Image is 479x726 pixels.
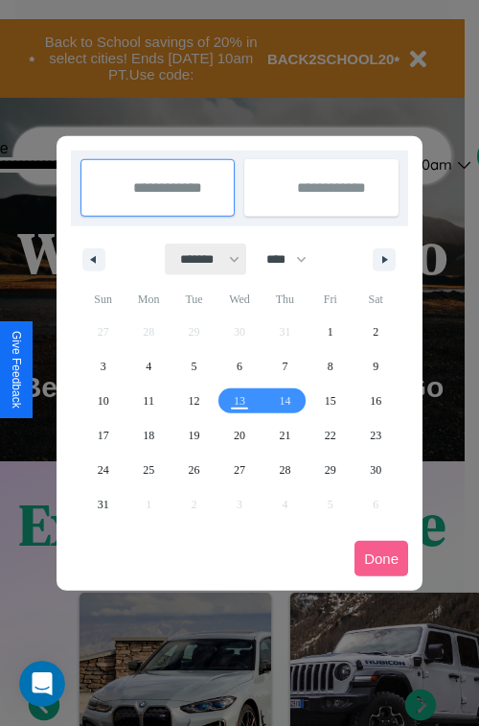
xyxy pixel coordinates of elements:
[328,315,333,349] span: 1
[171,349,217,384] button: 5
[98,487,109,522] span: 31
[262,284,308,315] span: Thu
[217,384,262,418] button: 13
[279,384,290,418] span: 14
[370,384,381,418] span: 16
[370,418,381,453] span: 23
[308,384,353,418] button: 15
[171,284,217,315] span: Tue
[125,453,171,487] button: 25
[370,453,381,487] span: 30
[354,315,399,349] button: 2
[373,349,378,384] span: 9
[354,418,399,453] button: 23
[125,284,171,315] span: Mon
[143,453,154,487] span: 25
[279,418,290,453] span: 21
[325,418,336,453] span: 22
[262,453,308,487] button: 28
[189,453,200,487] span: 26
[262,349,308,384] button: 7
[98,453,109,487] span: 24
[125,384,171,418] button: 11
[354,541,408,576] button: Done
[171,418,217,453] button: 19
[328,349,333,384] span: 8
[146,349,151,384] span: 4
[189,418,200,453] span: 19
[325,453,336,487] span: 29
[80,384,125,418] button: 10
[282,349,287,384] span: 7
[98,384,109,418] span: 10
[262,384,308,418] button: 14
[10,331,23,409] div: Give Feedback
[171,384,217,418] button: 12
[237,349,242,384] span: 6
[217,418,262,453] button: 20
[80,418,125,453] button: 17
[373,315,378,349] span: 2
[234,418,245,453] span: 20
[308,453,353,487] button: 29
[217,284,262,315] span: Wed
[19,661,65,707] iframe: Intercom live chat
[98,418,109,453] span: 17
[354,284,399,315] span: Sat
[308,315,353,349] button: 1
[234,384,245,418] span: 13
[125,418,171,453] button: 18
[217,453,262,487] button: 27
[189,384,200,418] span: 12
[125,349,171,384] button: 4
[308,418,353,453] button: 22
[325,384,336,418] span: 15
[308,349,353,384] button: 8
[354,384,399,418] button: 16
[308,284,353,315] span: Fri
[80,487,125,522] button: 31
[354,453,399,487] button: 30
[143,384,154,418] span: 11
[80,349,125,384] button: 3
[217,349,262,384] button: 6
[262,418,308,453] button: 21
[143,418,154,453] span: 18
[234,453,245,487] span: 27
[80,453,125,487] button: 24
[192,349,197,384] span: 5
[80,284,125,315] span: Sun
[279,453,290,487] span: 28
[101,349,106,384] span: 3
[354,349,399,384] button: 9
[171,453,217,487] button: 26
